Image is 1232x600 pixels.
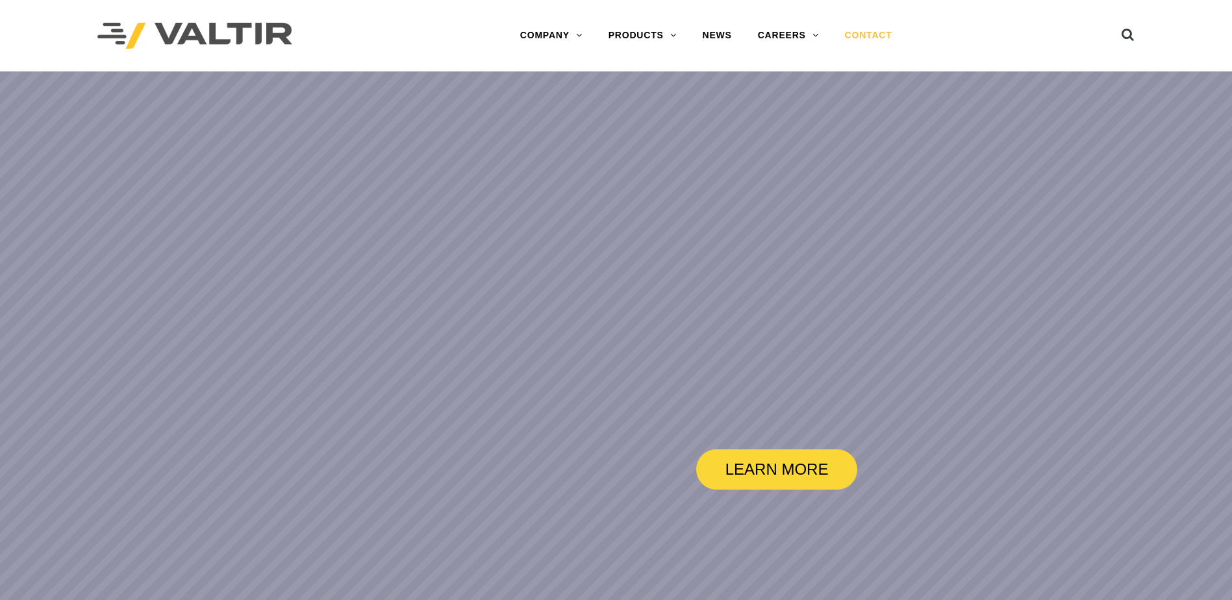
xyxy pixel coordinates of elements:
a: LEARN MORE [696,449,857,490]
a: NEWS [690,23,745,49]
a: COMPANY [507,23,596,49]
a: CONTACT [832,23,905,49]
img: Valtir [97,23,292,49]
a: PRODUCTS [596,23,690,49]
a: CAREERS [745,23,832,49]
